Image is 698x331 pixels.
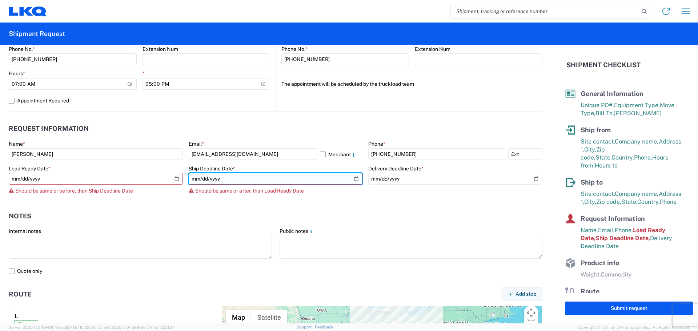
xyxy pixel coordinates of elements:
[9,228,41,234] label: Internal notes
[614,110,662,117] span: [PERSON_NAME]
[14,320,38,328] span: Pickup
[660,198,677,205] span: Phone
[615,138,659,145] span: Company name,
[9,70,25,77] label: Hours
[581,287,599,295] span: Route
[368,165,424,172] label: Delivery Deadline Date
[601,271,632,278] span: Commodity
[66,325,95,330] span: [DATE] 10:32:38
[415,46,450,52] label: Extension Num
[634,154,652,161] span: Phone,
[297,325,315,329] a: Support
[189,165,235,172] label: Ship Deadline Date
[320,148,363,160] label: Merchant
[9,325,95,330] span: Server: 2025.17.0-1194904eeae
[595,162,618,169] span: Hours to
[637,198,660,205] span: Country,
[584,198,596,205] span: City,
[195,188,304,194] span: Should be same or after, than Load Ready Date
[143,46,178,52] label: Extension Num
[502,287,542,301] button: Add stop
[598,227,615,234] span: Email,
[280,228,314,234] label: Public notes
[621,198,637,205] span: State,
[9,291,31,298] h2: Route
[9,265,542,277] label: Quote only
[451,4,639,18] input: Shipment, tracking or reference number
[99,325,175,330] span: Client: 2025.17.0-159f9de
[581,215,645,222] span: Request Information
[9,165,51,172] label: Load Ready Date
[581,190,615,197] span: Site contact,
[581,178,603,186] span: Ship to
[508,148,542,160] input: Ext
[615,190,659,197] span: Company name,
[281,78,414,90] label: The appointment will be scheduled by the truckload team
[15,188,133,194] span: Should be same or before, than Ship Deadline Date
[368,141,385,147] label: Phone
[595,110,614,117] span: Bill To,
[524,306,538,320] button: Map camera controls
[581,90,643,97] span: General Information
[615,227,633,234] span: Phone,
[145,325,175,330] span: [DATE] 10:23:34
[595,154,611,161] span: State,
[581,102,614,109] span: Unique PO#,
[595,235,650,242] span: Ship Deadline Date,
[577,324,689,331] span: Copyright © [DATE]-[DATE] Agistix Inc., All Rights Reserved
[584,146,596,153] span: City,
[581,227,598,234] span: Name,
[226,310,251,324] button: Show street map
[315,325,333,329] a: Feedback
[189,141,204,147] label: Email
[9,46,35,52] label: Phone No.
[9,29,65,38] h2: Shipment Request
[581,271,601,278] span: Weight,
[9,125,89,132] h2: Request Information
[14,311,18,320] strong: 1.
[581,138,615,145] span: Site contact,
[9,141,25,147] label: Name
[516,291,536,298] span: Add stop
[281,46,308,52] label: Phone No.
[251,310,287,324] button: Show satellite imagery
[581,126,611,134] span: Ship from
[566,61,641,69] h2: Shipment Checklist
[611,154,634,161] span: Country,
[9,95,270,106] label: Appointment Required
[596,198,621,205] span: Zip code,
[565,302,693,315] button: Submit request
[581,259,619,267] span: Product info
[614,102,660,109] span: Equipment Type,
[9,213,31,220] h2: Notes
